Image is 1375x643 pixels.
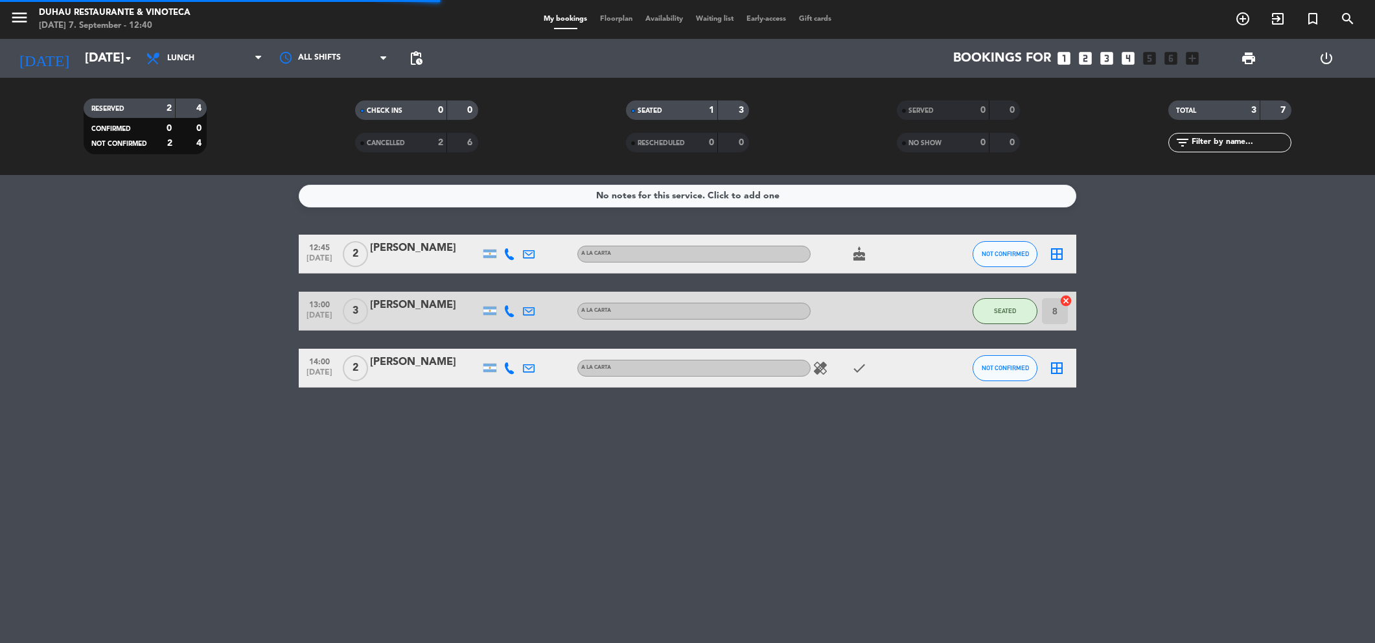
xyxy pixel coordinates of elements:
[91,141,147,147] span: NOT CONFIRMED
[91,126,131,132] span: CONFIRMED
[581,308,611,313] span: A LA CARTA
[851,360,867,376] i: check
[581,365,611,370] span: A LA CARTA
[982,250,1029,257] span: NOT CONFIRMED
[638,140,685,146] span: RESCHEDULED
[537,16,594,23] span: My bookings
[596,189,780,204] div: No notes for this service. Click to add one
[408,51,424,66] span: pending_actions
[303,311,336,326] span: [DATE]
[1270,11,1286,27] i: exit_to_app
[39,6,191,19] div: Duhau Restaurante & Vinoteca
[1010,138,1017,147] strong: 0
[167,54,194,63] span: Lunch
[303,368,336,383] span: [DATE]
[367,140,405,146] span: CANCELLED
[709,106,714,115] strong: 1
[1176,108,1196,114] span: TOTAL
[1049,360,1065,376] i: border_all
[1280,106,1288,115] strong: 7
[740,16,792,23] span: Early-access
[1241,51,1256,66] span: print
[370,297,480,314] div: [PERSON_NAME]
[1056,50,1072,67] i: looks_one
[196,124,204,133] strong: 0
[1305,11,1321,27] i: turned_in_not
[1235,11,1251,27] i: add_circle_outline
[91,106,124,112] span: RESERVED
[908,140,942,146] span: NO SHOW
[343,298,368,324] span: 3
[739,106,746,115] strong: 3
[196,139,204,148] strong: 4
[709,138,714,147] strong: 0
[792,16,838,23] span: Gift cards
[370,354,480,371] div: [PERSON_NAME]
[438,138,443,147] strong: 2
[1141,50,1158,67] i: looks_5
[581,251,611,256] span: A LA CARTA
[343,241,368,267] span: 2
[303,254,336,269] span: [DATE]
[851,246,867,262] i: cake
[594,16,639,23] span: Floorplan
[303,239,336,254] span: 12:45
[303,353,336,368] span: 14:00
[994,307,1016,314] span: SEATED
[980,106,986,115] strong: 0
[167,139,172,148] strong: 2
[467,106,475,115] strong: 0
[438,106,443,115] strong: 0
[303,296,336,311] span: 13:00
[982,364,1029,371] span: NOT CONFIRMED
[1098,50,1115,67] i: looks_3
[1162,50,1179,67] i: looks_6
[639,16,689,23] span: Availability
[689,16,740,23] span: Waiting list
[1120,50,1137,67] i: looks_4
[638,108,662,114] span: SEATED
[1010,106,1017,115] strong: 0
[1059,294,1072,307] i: cancel
[739,138,746,147] strong: 0
[121,51,136,66] i: arrow_drop_down
[1251,106,1256,115] strong: 3
[980,138,986,147] strong: 0
[370,240,480,257] div: [PERSON_NAME]
[10,44,78,73] i: [DATE]
[467,138,475,147] strong: 6
[367,108,402,114] span: CHECK INS
[1049,246,1065,262] i: border_all
[1288,39,1365,78] div: LOG OUT
[973,241,1037,267] button: NOT CONFIRMED
[1184,50,1201,67] i: add_box
[196,104,204,113] strong: 4
[1340,11,1356,27] i: search
[167,124,172,133] strong: 0
[973,355,1037,381] button: NOT CONFIRMED
[167,104,172,113] strong: 2
[1077,50,1094,67] i: looks_two
[813,360,828,376] i: healing
[343,355,368,381] span: 2
[1190,135,1291,150] input: Filter by name...
[10,8,29,27] i: menu
[953,51,1051,66] span: Bookings for
[1319,51,1334,66] i: power_settings_new
[10,8,29,32] button: menu
[973,298,1037,324] button: SEATED
[1175,135,1190,150] i: filter_list
[908,108,934,114] span: SERVED
[39,19,191,32] div: [DATE] 7. September - 12:40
